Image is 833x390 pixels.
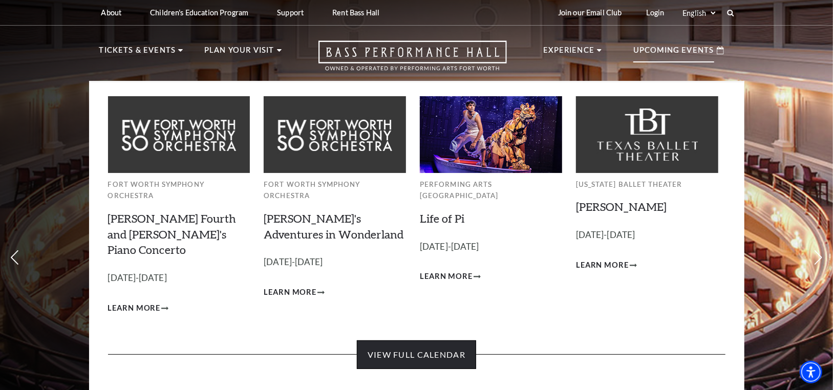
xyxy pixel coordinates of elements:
[277,8,304,17] p: Support
[633,44,714,62] p: Upcoming Events
[108,211,237,257] a: [PERSON_NAME] Fourth and [PERSON_NAME]'s Piano Concerto
[99,44,176,62] p: Tickets & Events
[576,259,637,272] a: Learn More Peter Pan
[420,96,562,172] img: Performing Arts Fort Worth
[544,44,595,62] p: Experience
[264,179,406,202] p: Fort Worth Symphony Orchestra
[264,286,316,299] span: Learn More
[332,8,379,17] p: Rent Bass Hall
[264,96,406,172] img: Fort Worth Symphony Orchestra
[576,200,667,213] a: [PERSON_NAME]
[264,255,406,270] p: [DATE]-[DATE]
[420,270,481,283] a: Learn More Life of Pi
[282,40,544,81] a: Open this option
[204,44,274,62] p: Plan Your Visit
[357,340,476,369] a: View Full Calendar
[108,179,250,202] p: Fort Worth Symphony Orchestra
[681,8,717,18] select: Select:
[576,228,718,243] p: [DATE]-[DATE]
[101,8,122,17] p: About
[420,240,562,254] p: [DATE]-[DATE]
[800,361,822,383] div: Accessibility Menu
[420,179,562,202] p: Performing Arts [GEOGRAPHIC_DATA]
[150,8,248,17] p: Children's Education Program
[576,179,718,190] p: [US_STATE] Ballet Theater
[108,271,250,286] p: [DATE]-[DATE]
[576,96,718,172] img: Texas Ballet Theater
[420,211,464,225] a: Life of Pi
[264,286,325,299] a: Learn More Alice's Adventures in Wonderland
[108,96,250,172] img: Fort Worth Symphony Orchestra
[264,211,403,241] a: [PERSON_NAME]'s Adventures in Wonderland
[420,270,473,283] span: Learn More
[108,302,169,315] a: Learn More Brahms Fourth and Grieg's Piano Concerto
[108,302,161,315] span: Learn More
[576,259,629,272] span: Learn More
